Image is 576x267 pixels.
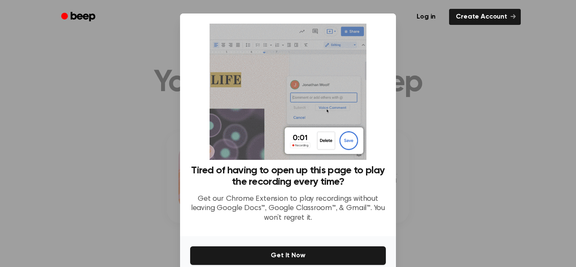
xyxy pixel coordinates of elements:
[408,7,444,27] a: Log in
[449,9,521,25] a: Create Account
[190,246,386,265] button: Get It Now
[55,9,103,25] a: Beep
[210,24,366,160] img: Beep extension in action
[190,194,386,223] p: Get our Chrome Extension to play recordings without leaving Google Docs™, Google Classroom™, & Gm...
[190,165,386,188] h3: Tired of having to open up this page to play the recording every time?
